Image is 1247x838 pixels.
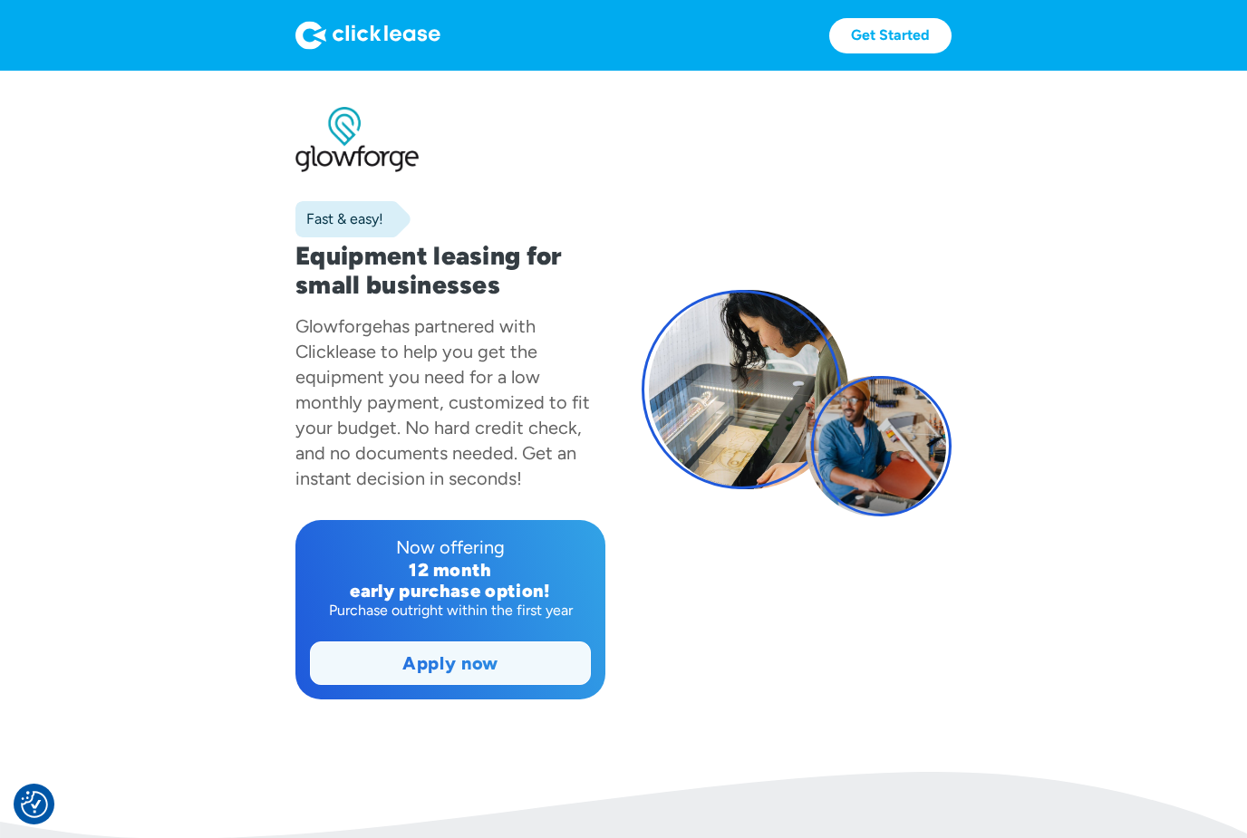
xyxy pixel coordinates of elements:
[295,241,605,299] h1: Equipment leasing for small businesses
[310,602,591,620] div: Purchase outright within the first year
[310,581,591,602] div: early purchase option!
[295,210,383,228] div: Fast & easy!
[310,535,591,560] div: Now offering
[295,315,382,337] div: Glowforge
[295,315,590,489] div: has partnered with Clicklease to help you get the equipment you need for a low monthly payment, c...
[311,642,590,684] a: Apply now
[21,791,48,818] img: Revisit consent button
[310,560,591,581] div: 12 month
[21,791,48,818] button: Consent Preferences
[829,18,952,53] a: Get Started
[295,21,440,50] img: Logo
